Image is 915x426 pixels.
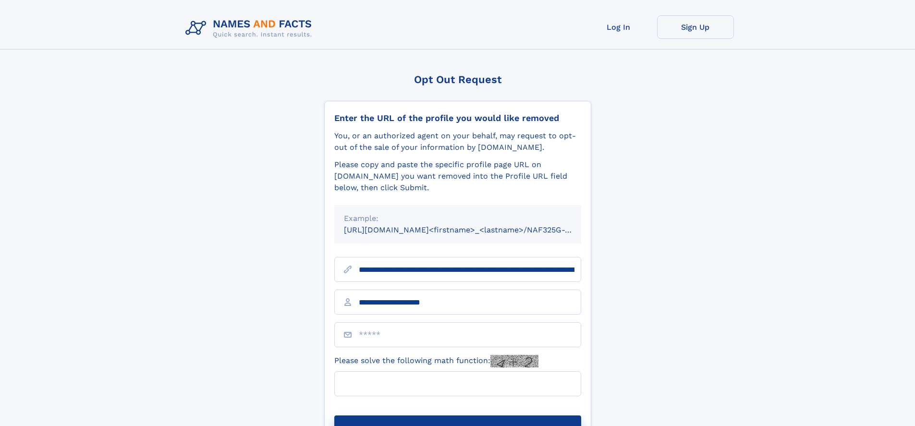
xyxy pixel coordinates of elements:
[334,159,581,194] div: Please copy and paste the specific profile page URL on [DOMAIN_NAME] you want removed into the Pr...
[344,213,572,224] div: Example:
[657,15,734,39] a: Sign Up
[344,225,599,234] small: [URL][DOMAIN_NAME]<firstname>_<lastname>/NAF325G-xxxxxxxx
[334,355,538,367] label: Please solve the following math function:
[334,130,581,153] div: You, or an authorized agent on your behalf, may request to opt-out of the sale of your informatio...
[182,15,320,41] img: Logo Names and Facts
[334,113,581,123] div: Enter the URL of the profile you would like removed
[324,73,591,85] div: Opt Out Request
[580,15,657,39] a: Log In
